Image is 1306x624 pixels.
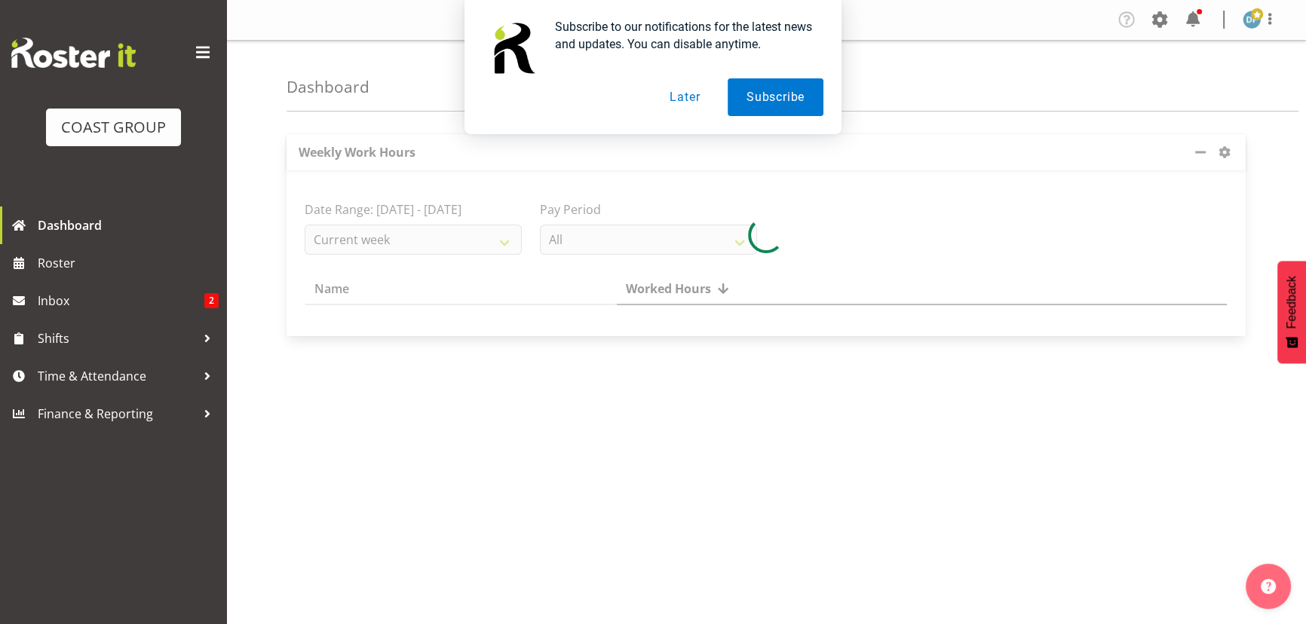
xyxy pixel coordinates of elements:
button: Feedback - Show survey [1277,261,1306,363]
button: Later [651,78,719,116]
span: Time & Attendance [38,365,196,387]
img: notification icon [483,18,543,78]
span: Roster [38,252,219,274]
div: Subscribe to our notifications for the latest news and updates. You can disable anytime. [543,18,823,53]
span: Shifts [38,327,196,350]
img: help-xxl-2.png [1261,579,1276,594]
span: Finance & Reporting [38,402,196,425]
button: Subscribe [728,78,823,116]
span: 2 [204,293,219,308]
span: Inbox [38,289,204,312]
span: Feedback [1285,276,1298,329]
span: Dashboard [38,214,219,237]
